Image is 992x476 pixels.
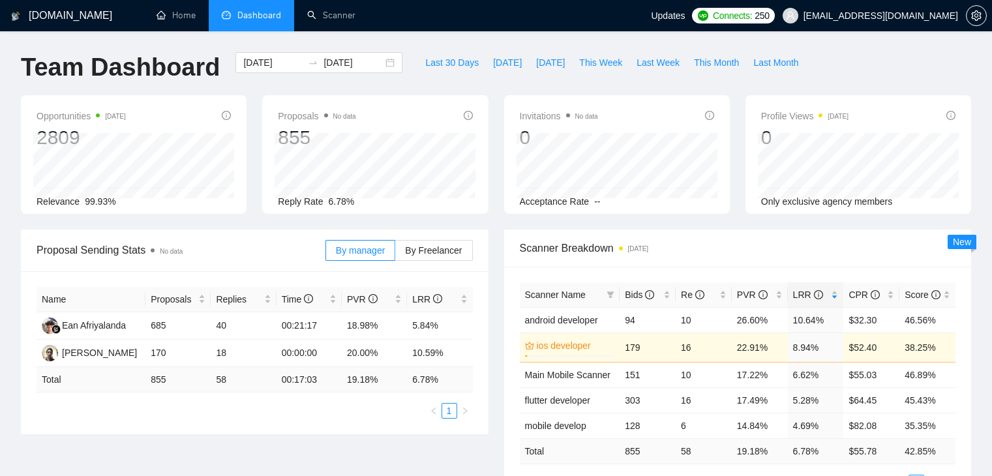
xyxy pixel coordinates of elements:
[157,10,196,21] a: homeHome
[905,290,940,300] span: Score
[843,362,899,387] td: $55.03
[753,55,798,70] span: Last Month
[336,245,385,256] span: By manager
[629,52,687,73] button: Last Week
[211,340,276,367] td: 18
[620,387,676,413] td: 303
[899,333,955,362] td: 38.25%
[967,10,986,21] span: setting
[42,347,137,357] a: MI[PERSON_NAME]
[520,125,598,150] div: 0
[442,403,457,419] li: 1
[457,403,473,419] li: Next Page
[786,11,795,20] span: user
[625,290,654,300] span: Bids
[342,367,407,393] td: 19.18 %
[52,325,61,334] img: gigradar-bm.png
[323,55,383,70] input: End date
[525,370,611,380] a: Main Mobile Scanner
[953,237,971,247] span: New
[37,367,145,393] td: Total
[278,125,355,150] div: 855
[899,438,955,464] td: 42.85 %
[594,196,600,207] span: --
[520,108,598,124] span: Invitations
[604,285,617,305] span: filter
[529,52,572,73] button: [DATE]
[37,242,325,258] span: Proposal Sending Stats
[732,362,788,387] td: 17.22%
[37,196,80,207] span: Relevance
[342,340,407,367] td: 20.00%
[620,307,676,333] td: 94
[788,438,844,464] td: 6.78 %
[333,113,356,120] span: No data
[525,341,534,350] span: crown
[843,387,899,413] td: $64.45
[277,312,342,340] td: 00:21:17
[788,333,844,362] td: 8.94%
[761,108,849,124] span: Profile Views
[525,421,586,431] a: mobile develop
[145,287,211,312] th: Proposals
[37,287,145,312] th: Name
[761,196,893,207] span: Only exclusive agency members
[620,333,676,362] td: 179
[732,438,788,464] td: 19.18 %
[85,196,115,207] span: 99.93%
[11,6,20,27] img: logo
[681,290,704,300] span: Re
[814,290,823,299] span: info-circle
[433,294,442,303] span: info-circle
[308,57,318,68] span: swap-right
[620,438,676,464] td: 855
[461,407,469,415] span: right
[426,403,442,419] button: left
[676,413,732,438] td: 6
[464,111,473,120] span: info-circle
[62,318,126,333] div: Ean Afriyalanda
[575,113,598,120] span: No data
[277,367,342,393] td: 00:17:03
[871,290,880,299] span: info-circle
[694,55,739,70] span: This Month
[405,245,462,256] span: By Freelancer
[42,318,58,334] img: EA
[793,290,823,300] span: LRR
[698,10,708,21] img: upwork-logo.png
[211,287,276,312] th: Replies
[426,403,442,419] li: Previous Page
[329,196,355,207] span: 6.78%
[307,10,355,21] a: searchScanner
[755,8,769,23] span: 250
[211,312,276,340] td: 40
[520,438,620,464] td: Total
[931,290,940,299] span: info-circle
[520,240,956,256] span: Scanner Breakdown
[788,387,844,413] td: 5.28%
[308,57,318,68] span: to
[105,113,125,120] time: [DATE]
[713,8,752,23] span: Connects:
[687,52,746,73] button: This Month
[899,307,955,333] td: 46.56%
[620,413,676,438] td: 128
[160,248,183,255] span: No data
[761,125,849,150] div: 0
[536,55,565,70] span: [DATE]
[412,294,442,305] span: LRR
[525,315,598,325] a: android developer
[966,5,987,26] button: setting
[676,333,732,362] td: 16
[788,413,844,438] td: 4.69%
[368,294,378,303] span: info-circle
[430,407,438,415] span: left
[407,340,472,367] td: 10.59%
[145,367,211,393] td: 855
[628,245,648,252] time: [DATE]
[948,432,979,463] iframe: Intercom live chat
[525,290,586,300] span: Scanner Name
[645,290,654,299] span: info-circle
[278,196,323,207] span: Reply Rate
[651,10,685,21] span: Updates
